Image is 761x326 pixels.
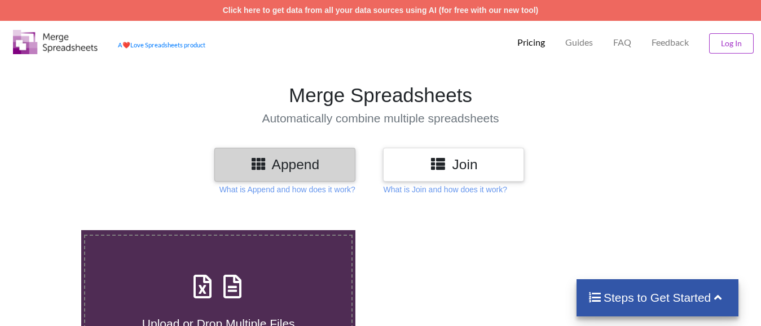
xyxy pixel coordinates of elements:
img: Logo.png [13,30,98,54]
h3: Append [223,156,347,173]
p: Guides [565,37,593,49]
p: What is Join and how does it work? [383,184,507,195]
a: Click here to get data from all your data sources using AI (for free with our new tool) [223,6,539,15]
h3: Join [392,156,516,173]
span: heart [122,41,130,49]
button: Log In [709,33,754,54]
span: Feedback [652,38,689,47]
p: Pricing [517,37,545,49]
p: What is Append and how does it work? [219,184,355,195]
h4: Steps to Get Started [588,290,727,305]
p: FAQ [613,37,631,49]
a: AheartLove Spreadsheets product [118,41,205,49]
